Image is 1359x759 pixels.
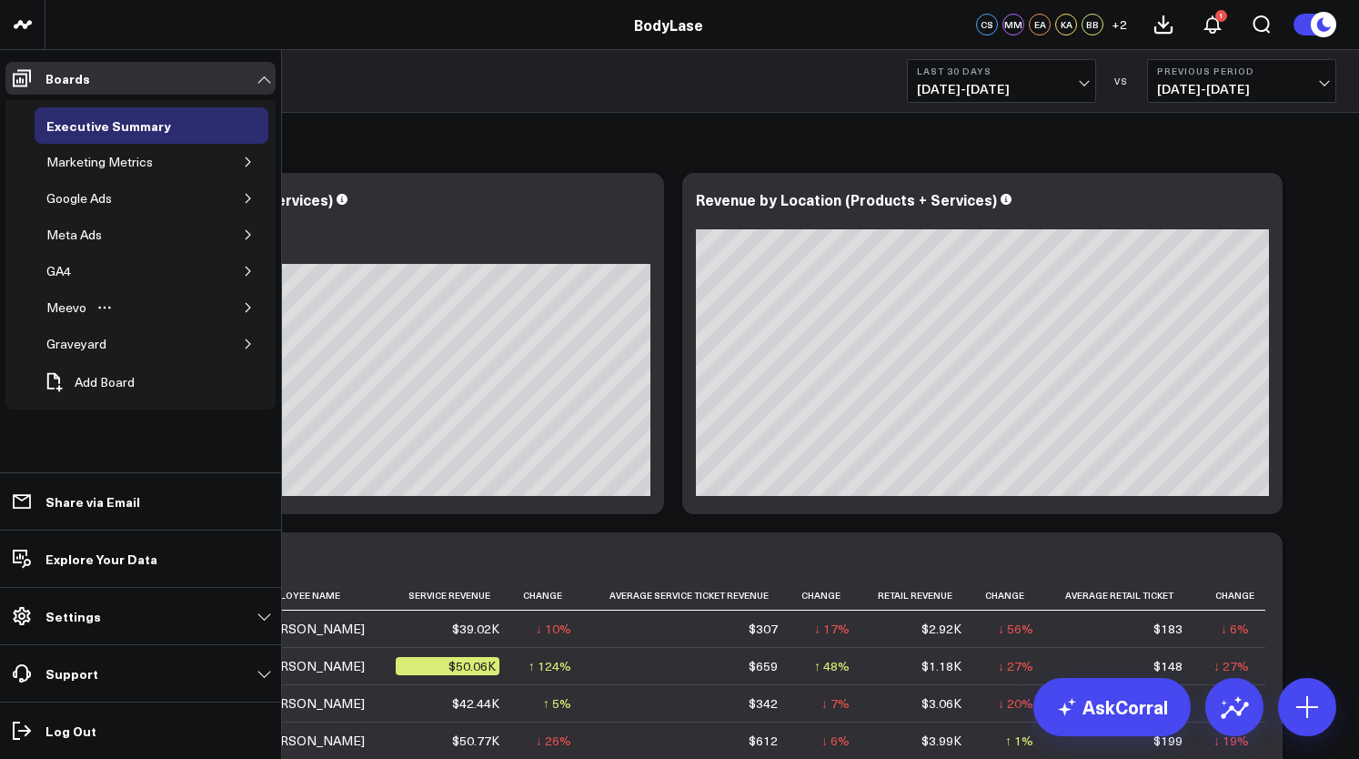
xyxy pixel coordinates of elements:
[814,620,850,638] div: ↓ 17%
[259,581,396,611] th: Employee Name
[91,300,118,315] button: Open board menu
[634,15,703,35] a: BodyLase
[1213,657,1249,675] div: ↓ 27%
[42,151,157,173] div: Marketing Metrics
[1215,10,1227,22] div: 1
[821,694,850,713] div: ↓ 7%
[1105,76,1138,86] div: VS
[998,694,1033,713] div: ↓ 20%
[259,732,365,750] div: [PERSON_NAME]
[1055,14,1077,35] div: KA
[814,657,850,675] div: ↑ 48%
[998,657,1033,675] div: ↓ 27%
[917,82,1086,96] span: [DATE] - [DATE]
[1050,581,1199,611] th: Average Retail Ticket
[794,581,866,611] th: Change
[35,289,126,326] a: MeevoOpen board menu
[1153,657,1183,675] div: $148
[259,620,365,638] div: [PERSON_NAME]
[1082,14,1103,35] div: BB
[516,581,588,611] th: Change
[35,107,210,144] a: Executive SummaryOpen board menu
[536,620,571,638] div: ↓ 10%
[45,609,101,623] p: Settings
[452,732,499,750] div: $50.77K
[921,657,961,675] div: $1.18K
[749,732,778,750] div: $612
[866,581,978,611] th: Retail Revenue
[1005,732,1033,750] div: ↑ 1%
[35,180,151,217] a: Google AdsOpen board menu
[45,666,98,681] p: Support
[528,657,571,675] div: ↑ 124%
[978,581,1050,611] th: Change
[921,732,961,750] div: $3.99K
[45,552,157,566] p: Explore Your Data
[1153,732,1183,750] div: $199
[907,59,1096,103] button: Last 30 Days[DATE]-[DATE]
[1153,620,1183,638] div: $183
[749,657,778,675] div: $659
[1112,18,1127,31] span: + 2
[976,14,998,35] div: CS
[1213,732,1249,750] div: ↓ 19%
[1157,82,1326,96] span: [DATE] - [DATE]
[588,581,794,611] th: Average Service Ticket Revenue
[35,217,141,253] a: Meta AdsOpen board menu
[1147,59,1336,103] button: Previous Period[DATE]-[DATE]
[35,362,144,402] button: Add Board
[42,297,91,319] div: Meevo
[921,694,961,713] div: $3.06K
[35,326,146,362] a: GraveyardOpen board menu
[1199,581,1265,611] th: Change
[42,115,176,137] div: Executive Summary
[77,249,650,264] div: Previous: $900.59K
[998,620,1033,638] div: ↓ 56%
[45,71,90,86] p: Boards
[696,189,997,209] div: Revenue by Location (Products + Services)
[5,714,276,747] a: Log Out
[1157,66,1326,76] b: Previous Period
[821,732,850,750] div: ↓ 6%
[396,657,499,675] div: $50.06K
[75,375,135,390] span: Add Board
[42,260,75,282] div: GA4
[45,724,96,738] p: Log Out
[1221,620,1249,638] div: ↓ 6%
[749,620,778,638] div: $307
[259,657,365,675] div: [PERSON_NAME]
[1002,14,1024,35] div: MM
[536,732,571,750] div: ↓ 26%
[35,253,110,289] a: GA4Open board menu
[917,66,1086,76] b: Last 30 Days
[452,694,499,713] div: $42.44K
[921,620,961,638] div: $2.92K
[452,620,499,638] div: $39.02K
[1108,14,1130,35] button: +2
[42,187,116,209] div: Google Ads
[749,694,778,713] div: $342
[42,333,111,355] div: Graveyard
[543,694,571,713] div: ↑ 5%
[45,494,140,509] p: Share via Email
[35,144,192,180] a: Marketing MetricsOpen board menu
[1033,678,1191,736] a: AskCorral
[42,224,106,246] div: Meta Ads
[259,694,365,713] div: [PERSON_NAME]
[1029,14,1051,35] div: EA
[396,581,516,611] th: Service Revenue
